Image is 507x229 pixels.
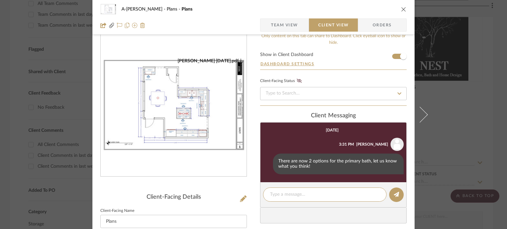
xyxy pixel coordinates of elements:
span: Team View [271,18,298,32]
button: Dashboard Settings [260,61,315,67]
div: client Messaging [260,112,407,120]
div: [PERSON_NAME] [356,141,388,147]
div: 3:31 PM [339,141,354,147]
div: There are now 2 options for the primary bath, let us know what you think! [273,154,404,175]
div: Client-Facing Status [260,78,304,84]
div: Only content on this tab can share to Dashboard. Click eyeball icon to show or hide. [260,33,407,46]
img: d7395b09-8685-414f-9b6a-af2f577301c6_436x436.jpg [101,58,247,152]
div: 0 [101,58,247,152]
span: Plans [167,7,182,12]
div: [DATE] [326,128,339,132]
img: d7395b09-8685-414f-9b6a-af2f577301c6_48x40.jpg [100,3,116,16]
span: Plans [182,7,192,12]
div: [PERSON_NAME] [DATE].pdf [178,58,243,64]
span: Client View [318,18,349,32]
label: Client-Facing Name [100,209,134,213]
div: Client-Facing Details [100,194,247,201]
input: Type to Search… [260,87,407,100]
span: Orders [365,18,399,32]
img: user_avatar.png [390,138,404,151]
input: Enter Client-Facing Item Name [100,215,247,228]
button: close [401,6,407,12]
span: A-[PERSON_NAME] [121,7,167,12]
img: Remove from project [140,23,145,28]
